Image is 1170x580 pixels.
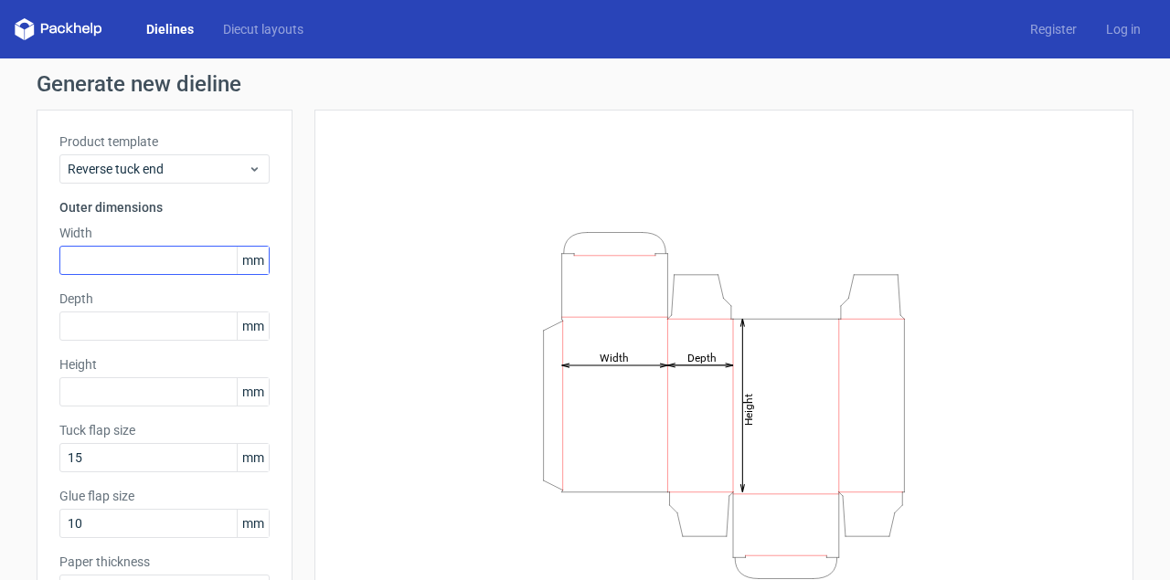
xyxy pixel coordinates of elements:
tspan: Height [742,393,755,425]
span: mm [237,444,269,471]
label: Depth [59,290,270,308]
span: mm [237,312,269,340]
label: Tuck flap size [59,421,270,439]
h3: Outer dimensions [59,198,270,216]
label: Glue flap size [59,487,270,505]
a: Dielines [132,20,208,38]
a: Log in [1091,20,1155,38]
label: Height [59,355,270,374]
a: Diecut layouts [208,20,318,38]
label: Paper thickness [59,553,270,571]
a: Register [1016,20,1091,38]
h1: Generate new dieline [37,73,1133,95]
label: Product template [59,132,270,151]
tspan: Depth [687,351,717,364]
span: mm [237,378,269,406]
span: Reverse tuck end [68,160,248,178]
tspan: Width [600,351,629,364]
label: Width [59,224,270,242]
span: mm [237,247,269,274]
span: mm [237,510,269,537]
